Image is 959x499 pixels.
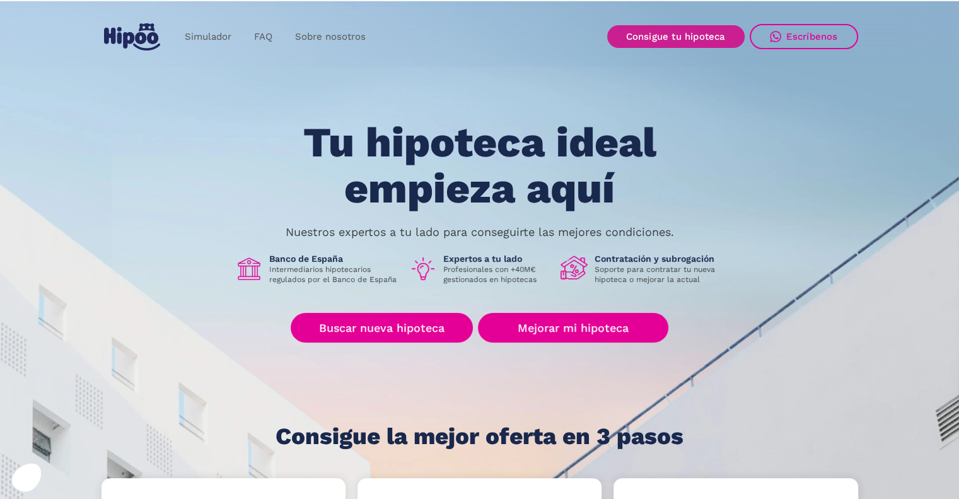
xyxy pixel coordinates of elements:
h1: Tu hipoteca ideal empieza aquí [240,120,718,211]
h1: Contratación y subrogación [595,253,724,264]
a: Mejorar mi hipoteca [478,313,668,343]
p: Intermediarios hipotecarios regulados por el Banco de España [269,264,399,285]
a: FAQ [243,25,284,49]
a: Consigue tu hipoteca [607,25,745,48]
a: Simulador [173,25,243,49]
div: Escríbenos [786,31,838,42]
h1: Expertos a tu lado [443,253,550,264]
p: Nuestros expertos a tu lado para conseguirte las mejores condiciones. [286,227,674,237]
h1: Banco de España [269,253,399,264]
a: Sobre nosotros [284,25,377,49]
a: Buscar nueva hipoteca [291,313,473,343]
p: Profesionales con +40M€ gestionados en hipotecas [443,264,550,285]
a: home [102,18,163,56]
p: Soporte para contratar tu nueva hipoteca o mejorar la actual [595,264,724,285]
h1: Consigue la mejor oferta en 3 pasos [276,424,683,449]
a: Escríbenos [750,24,858,49]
